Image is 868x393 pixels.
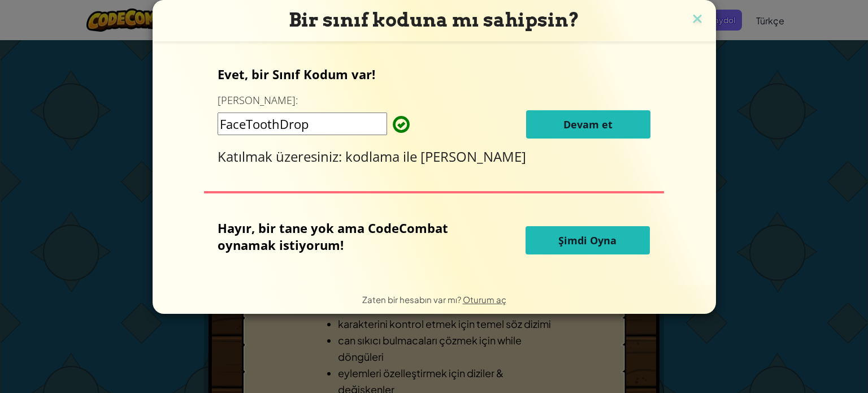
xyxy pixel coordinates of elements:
[218,66,650,83] p: Evet, bir Sınıf Kodum var!
[526,110,650,139] button: Devam et
[218,93,298,107] label: [PERSON_NAME]:
[558,234,617,247] span: Şimdi Oyna
[362,294,463,305] span: Zaten bir hesabın var mı?
[218,219,468,253] p: Hayır, bir tane yok ama CodeCombat oynamak istiyorum!
[463,294,506,305] a: Oturum aç
[526,226,650,254] button: Şimdi Oyna
[345,147,403,166] span: kodlama
[289,8,579,31] span: Bir sınıf koduna mı sahipsin?
[403,147,420,166] span: ile
[690,11,705,28] img: close icon
[420,147,526,166] span: [PERSON_NAME]
[563,118,613,131] span: Devam et
[218,147,345,166] span: Katılmak üzeresiniz:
